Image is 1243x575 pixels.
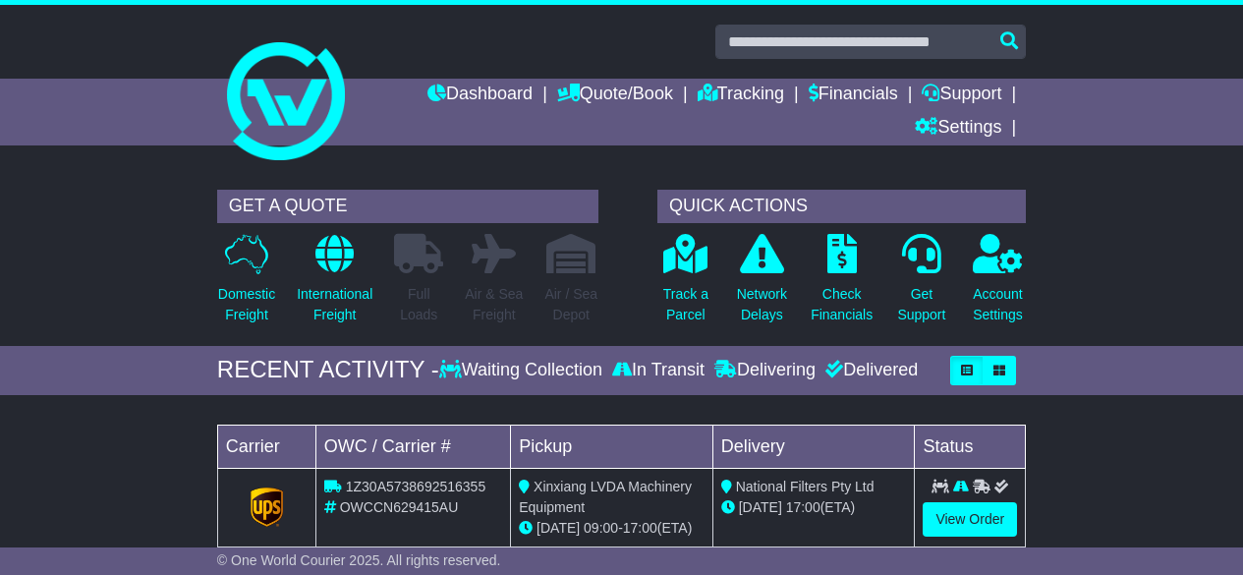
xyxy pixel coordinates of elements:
[465,284,523,325] p: Air & Sea Freight
[439,360,607,381] div: Waiting Collection
[820,360,918,381] div: Delivered
[972,233,1024,336] a: AccountSettings
[736,479,875,494] span: National Filters Pty Ltd
[922,79,1001,112] a: Support
[623,520,657,536] span: 17:00
[346,479,485,494] span: 1Z30A5738692516355
[973,284,1023,325] p: Account Settings
[662,233,709,336] a: Track aParcel
[809,79,898,112] a: Financials
[217,190,598,223] div: GET A QUOTE
[537,520,580,536] span: [DATE]
[544,284,597,325] p: Air / Sea Depot
[657,190,1026,223] div: QUICK ACTIONS
[217,233,276,336] a: DomesticFreight
[915,112,1001,145] a: Settings
[698,79,784,112] a: Tracking
[736,233,788,336] a: NetworkDelays
[897,284,945,325] p: Get Support
[712,425,915,468] td: Delivery
[217,425,315,468] td: Carrier
[810,233,874,336] a: CheckFinancials
[251,488,284,527] img: GetCarrierServiceLogo
[340,499,459,515] span: OWCCN629415AU
[721,497,907,518] div: (ETA)
[896,233,946,336] a: GetSupport
[519,518,705,539] div: - (ETA)
[663,284,708,325] p: Track a Parcel
[607,360,709,381] div: In Transit
[923,502,1017,537] a: View Order
[786,499,820,515] span: 17:00
[557,79,673,112] a: Quote/Book
[218,284,275,325] p: Domestic Freight
[511,425,713,468] td: Pickup
[394,284,443,325] p: Full Loads
[297,284,372,325] p: International Freight
[584,520,618,536] span: 09:00
[217,552,501,568] span: © One World Courier 2025. All rights reserved.
[709,360,820,381] div: Delivering
[427,79,533,112] a: Dashboard
[737,284,787,325] p: Network Delays
[915,425,1026,468] td: Status
[519,479,692,515] span: Xinxiang LVDA Machinery Equipment
[315,425,510,468] td: OWC / Carrier #
[811,284,873,325] p: Check Financials
[217,356,439,384] div: RECENT ACTIVITY -
[739,499,782,515] span: [DATE]
[296,233,373,336] a: InternationalFreight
